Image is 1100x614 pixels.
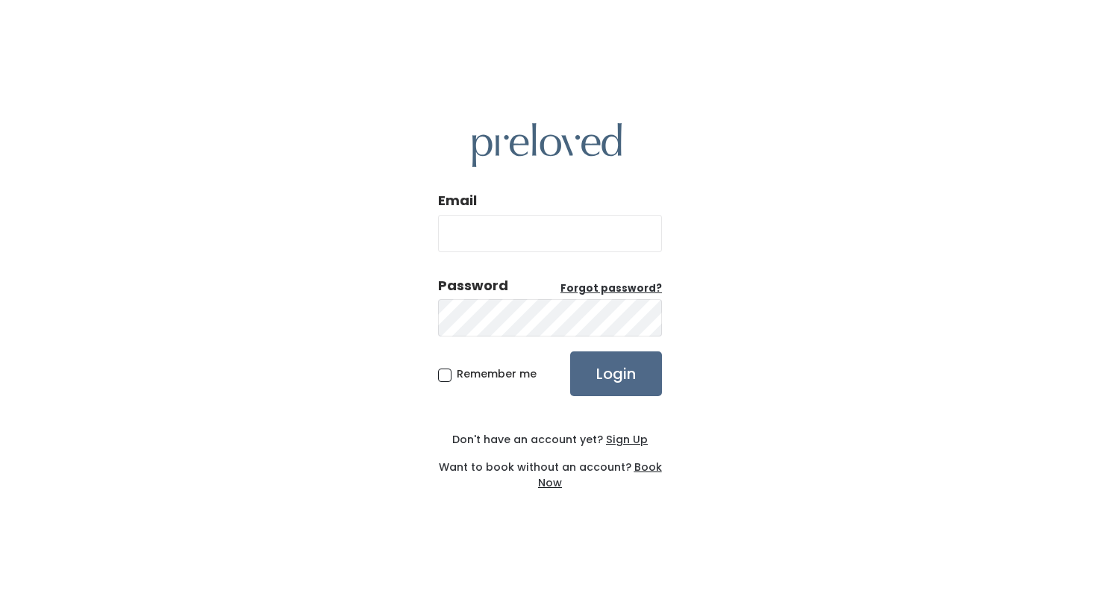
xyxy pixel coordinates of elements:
[438,191,477,210] label: Email
[603,432,648,447] a: Sign Up
[438,276,508,295] div: Password
[457,366,537,381] span: Remember me
[560,281,662,296] a: Forgot password?
[472,123,622,167] img: preloved logo
[570,351,662,396] input: Login
[438,448,662,491] div: Want to book without an account?
[438,432,662,448] div: Don't have an account yet?
[538,460,662,490] a: Book Now
[606,432,648,447] u: Sign Up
